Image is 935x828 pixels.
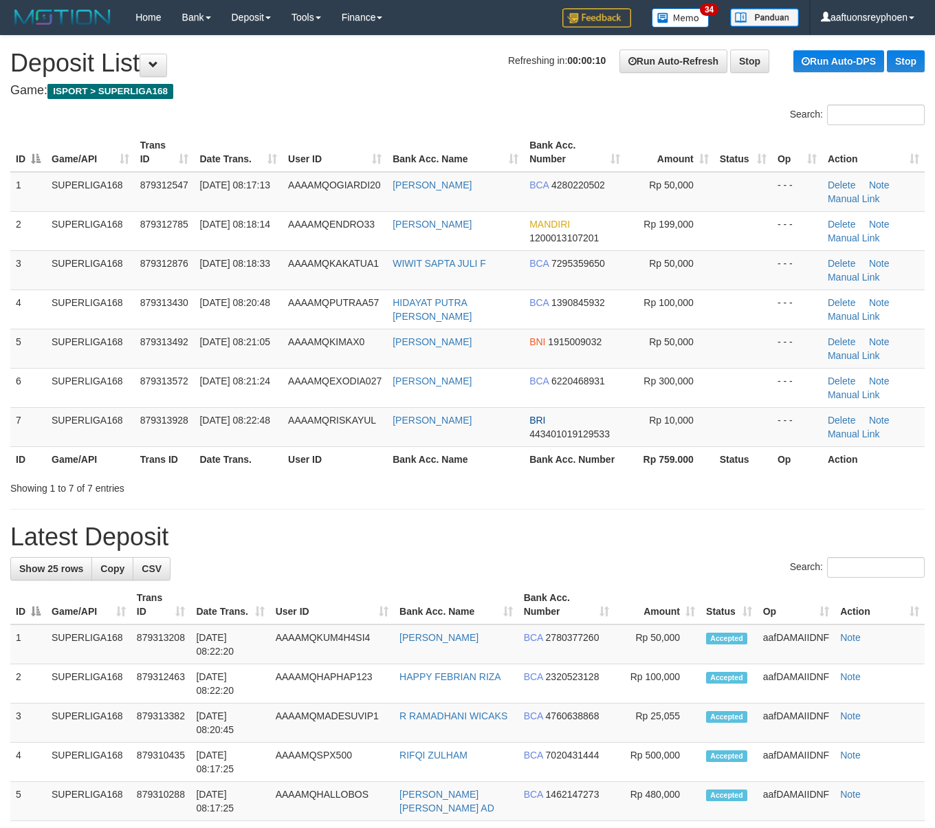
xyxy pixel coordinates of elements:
[524,710,543,721] span: BCA
[10,133,46,172] th: ID: activate to sort column descending
[46,407,135,446] td: SUPERLIGA168
[10,7,115,28] img: MOTION_logo.png
[626,446,714,472] th: Rp 759.000
[643,219,693,230] span: Rp 199,000
[840,632,861,643] a: Note
[190,782,269,821] td: [DATE] 08:17:25
[393,297,472,322] a: HIDAYAT PUTRA [PERSON_NAME]
[529,219,570,230] span: MANDIRI
[270,585,394,624] th: User ID: activate to sort column ascending
[399,632,478,643] a: [PERSON_NAME]
[869,375,890,386] a: Note
[46,250,135,290] td: SUPERLIGA168
[529,179,549,190] span: BCA
[869,415,890,426] a: Note
[10,407,46,446] td: 7
[772,446,822,472] th: Op
[701,585,758,624] th: Status: activate to sort column ascending
[869,219,890,230] a: Note
[393,336,472,347] a: [PERSON_NAME]
[399,789,494,814] a: [PERSON_NAME] [PERSON_NAME] AD
[387,446,524,472] th: Bank Acc. Name
[615,585,701,624] th: Amount: activate to sort column ascending
[758,743,835,782] td: aafDAMAIIDNF
[393,219,472,230] a: [PERSON_NAME]
[551,297,605,308] span: Copy 1390845932 to clipboard
[730,50,769,73] a: Stop
[131,704,191,743] td: 879313382
[828,428,880,439] a: Manual Link
[730,8,799,27] img: panduan.png
[46,329,135,368] td: SUPERLIGA168
[140,258,188,269] span: 879312876
[524,133,626,172] th: Bank Acc. Number: activate to sort column ascending
[772,290,822,329] td: - - -
[828,336,855,347] a: Delete
[643,375,693,386] span: Rp 300,000
[46,368,135,407] td: SUPERLIGA168
[706,672,747,684] span: Accepted
[190,624,269,664] td: [DATE] 08:22:20
[828,179,855,190] a: Delete
[567,55,606,66] strong: 00:00:10
[194,133,283,172] th: Date Trans.: activate to sort column ascending
[46,704,131,743] td: SUPERLIGA168
[133,557,170,580] a: CSV
[131,743,191,782] td: 879310435
[190,585,269,624] th: Date Trans.: activate to sort column ascending
[790,557,925,578] label: Search:
[822,133,925,172] th: Action: activate to sort column ascending
[524,750,543,761] span: BCA
[10,557,92,580] a: Show 25 rows
[288,375,382,386] span: AAAAMQEXODIA027
[288,297,379,308] span: AAAAMQPUTRAA57
[387,133,524,172] th: Bank Acc. Name: activate to sort column ascending
[199,258,269,269] span: [DATE] 08:18:33
[706,711,747,723] span: Accepted
[793,50,884,72] a: Run Auto-DPS
[524,789,543,800] span: BCA
[758,782,835,821] td: aafDAMAIIDNF
[548,336,602,347] span: Copy 1915009032 to clipboard
[199,219,269,230] span: [DATE] 08:18:14
[47,84,173,99] span: ISPORT > SUPERLIGA168
[270,664,394,704] td: AAAAMQHAPHAP123
[46,664,131,704] td: SUPERLIGA168
[399,671,501,682] a: HAPPY FEBRIAN RIZA
[46,624,131,664] td: SUPERLIGA168
[714,133,772,172] th: Status: activate to sort column ascending
[840,789,861,800] a: Note
[706,633,747,644] span: Accepted
[828,375,855,386] a: Delete
[615,704,701,743] td: Rp 25,055
[518,585,615,624] th: Bank Acc. Number: activate to sort column ascending
[562,8,631,28] img: Feedback.jpg
[828,193,880,204] a: Manual Link
[140,415,188,426] span: 879313928
[772,407,822,446] td: - - -
[10,476,379,495] div: Showing 1 to 7 of 7 entries
[46,585,131,624] th: Game/API: activate to sort column ascending
[529,415,545,426] span: BRI
[524,446,626,472] th: Bank Acc. Number
[822,446,925,472] th: Action
[835,585,925,624] th: Action: activate to sort column ascending
[615,782,701,821] td: Rp 480,000
[46,211,135,250] td: SUPERLIGA168
[649,258,694,269] span: Rp 50,000
[524,632,543,643] span: BCA
[10,290,46,329] td: 4
[270,743,394,782] td: AAAAMQSPX500
[524,671,543,682] span: BCA
[529,232,599,243] span: Copy 1200013107201 to clipboard
[615,664,701,704] td: Rp 100,000
[643,297,693,308] span: Rp 100,000
[508,55,606,66] span: Refreshing in:
[10,782,46,821] td: 5
[10,172,46,212] td: 1
[10,50,925,77] h1: Deposit List
[619,50,727,73] a: Run Auto-Refresh
[393,415,472,426] a: [PERSON_NAME]
[10,704,46,743] td: 3
[706,789,747,801] span: Accepted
